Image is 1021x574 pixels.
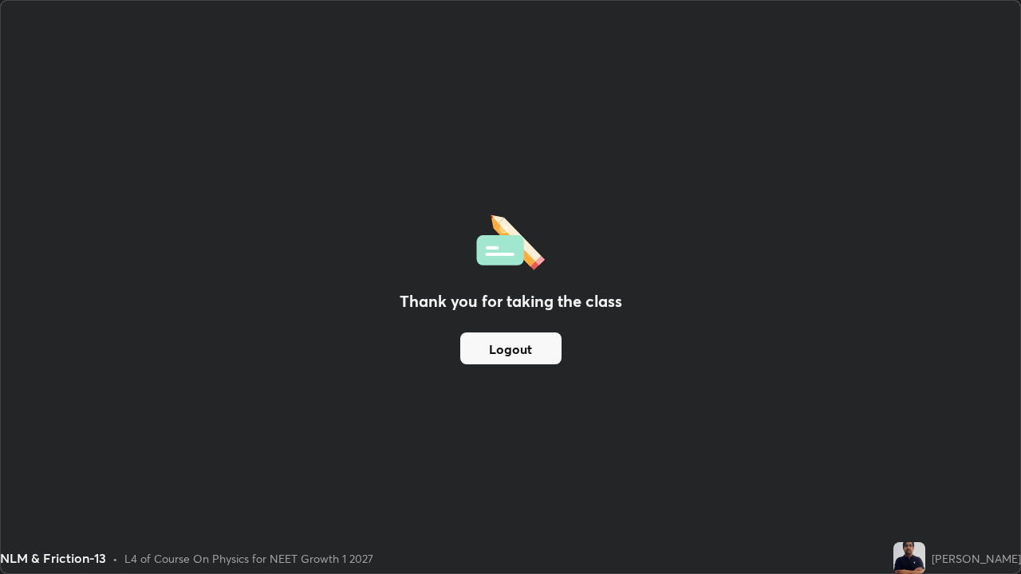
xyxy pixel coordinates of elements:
[112,550,118,567] div: •
[124,550,373,567] div: L4 of Course On Physics for NEET Growth 1 2027
[476,210,545,270] img: offlineFeedback.1438e8b3.svg
[400,289,622,313] h2: Thank you for taking the class
[932,550,1021,567] div: [PERSON_NAME]
[460,332,562,364] button: Logout
[893,542,925,574] img: 7ef12e9526204b6db105cf6f6d810fe9.jpg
